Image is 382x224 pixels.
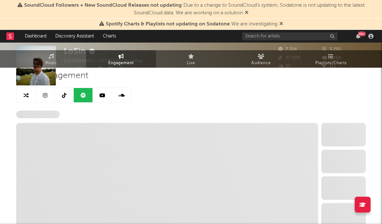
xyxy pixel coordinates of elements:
span: : Due to a change to SoundCloud's system, Sodatone is not updating to the latest SoundCloud data.... [24,3,365,16]
a: Music [16,50,86,68]
span: Engagement [108,59,134,67]
span: Dismiss [245,10,249,16]
a: Dashboard [20,30,51,43]
span: Audience [251,59,271,67]
a: Live [156,50,226,68]
span: Playlists/Charts [315,59,347,67]
span: Spotify Charts & Playlists not updating on Sodatone [106,22,230,27]
span: : We are investigating [106,22,277,27]
div: LoSin [64,46,97,56]
a: Discovery Assistant [51,30,99,43]
span: SoundCloud Followers + New SoundCloud Releases not updating [24,3,182,8]
span: Live [187,59,195,67]
span: Spotify Followers [16,111,60,118]
a: Audience [226,50,296,68]
button: 99+ [356,34,360,39]
button: Edit [137,67,148,75]
span: 7.214 [278,47,297,51]
div: 99 + [358,31,366,36]
span: Dismiss [279,22,283,27]
input: Search for artists [242,32,338,40]
a: Playlists/Charts [296,50,366,68]
a: Charts [99,30,120,43]
span: 3.292 [322,47,341,51]
a: Engagement [86,50,156,68]
span: Music [45,59,57,67]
